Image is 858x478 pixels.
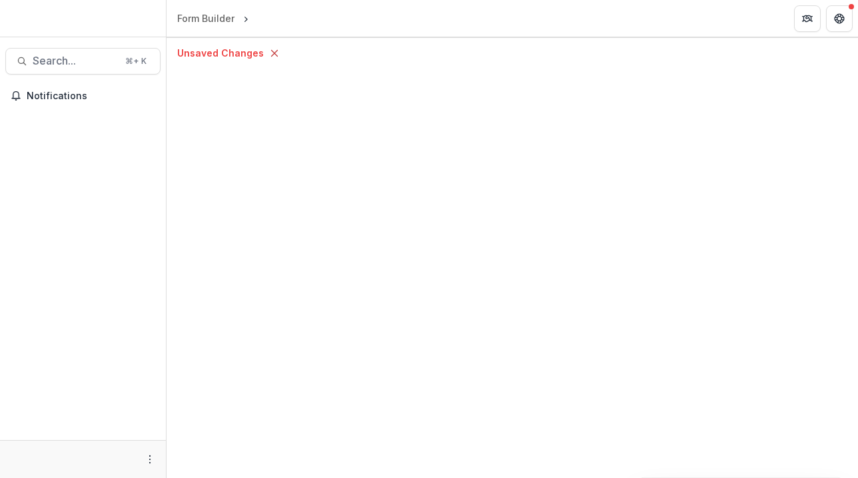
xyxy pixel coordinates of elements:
button: Search... [5,48,161,75]
button: Notifications [5,85,161,107]
span: Notifications [27,91,155,102]
span: Search... [33,55,117,67]
div: Form Builder [177,11,234,25]
nav: breadcrumb [172,9,308,28]
div: ⌘ + K [123,54,149,69]
a: Form Builder [172,9,240,28]
button: More [142,451,158,467]
button: Partners [794,5,821,32]
button: Get Help [826,5,853,32]
p: Unsaved Changes [177,46,264,60]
